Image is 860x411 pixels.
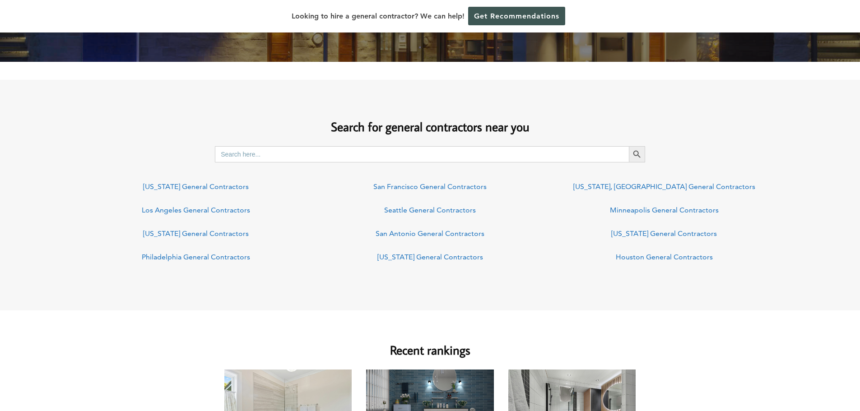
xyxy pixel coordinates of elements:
[468,7,565,25] a: Get Recommendations
[377,253,483,261] a: [US_STATE] General Contractors
[142,253,250,261] a: Philadelphia General Contractors
[573,182,755,191] a: [US_STATE], [GEOGRAPHIC_DATA] General Contractors
[224,328,636,360] h2: Recent rankings
[610,206,719,214] a: Minneapolis General Contractors
[143,182,249,191] a: [US_STATE] General Contractors
[687,346,849,400] iframe: Drift Widget Chat Controller
[611,229,717,238] a: [US_STATE] General Contractors
[215,146,629,162] input: Search here...
[143,229,249,238] a: [US_STATE] General Contractors
[616,253,713,261] a: Houston General Contractors
[384,206,476,214] a: Seattle General Contractors
[142,206,250,214] a: Los Angeles General Contractors
[376,229,484,238] a: San Antonio General Contractors
[632,149,642,159] svg: Search
[373,182,487,191] a: San Francisco General Contractors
